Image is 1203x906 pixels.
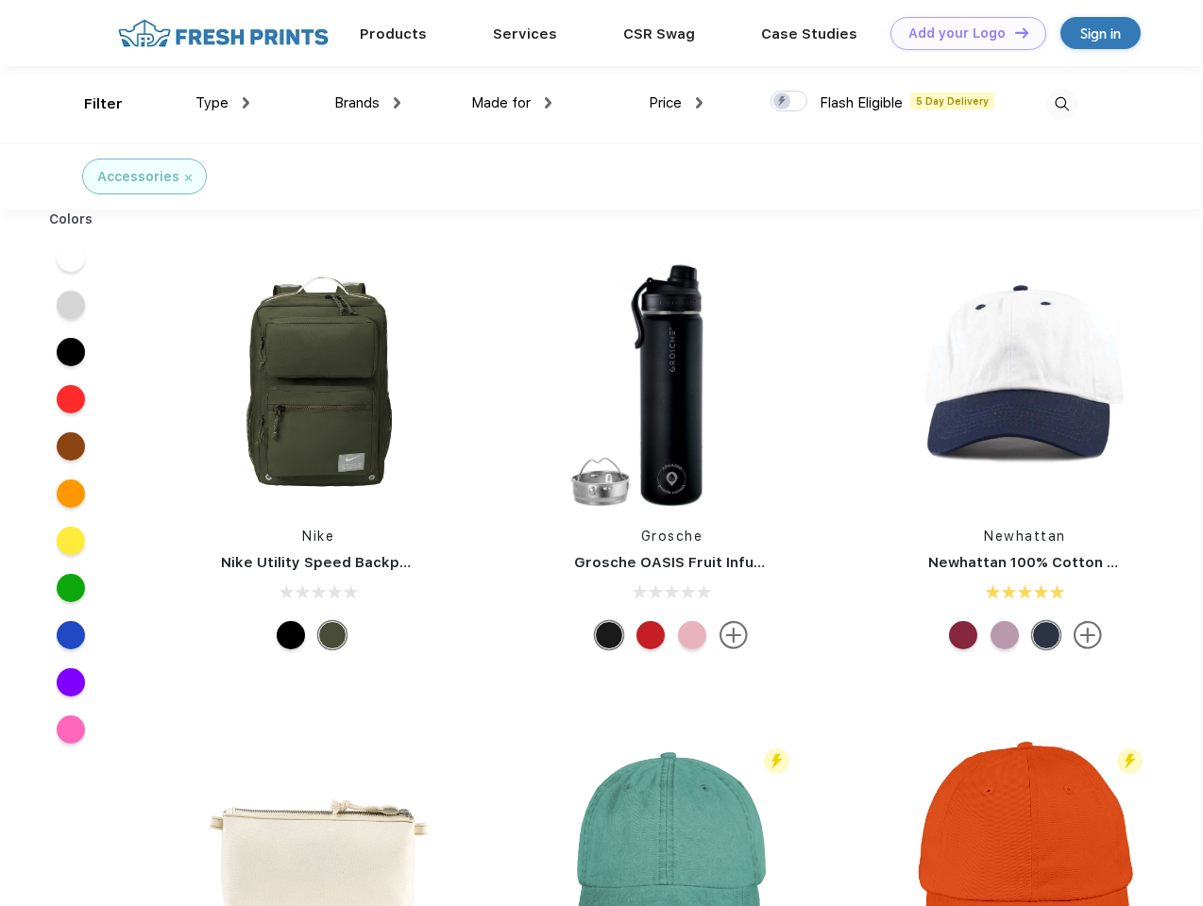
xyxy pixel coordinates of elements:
div: White Light Pink [991,621,1019,649]
img: flash_active_toggle.svg [1117,748,1143,774]
img: desktop_search.svg [1046,89,1077,120]
a: Grosche [641,528,703,544]
img: func=resize&h=266 [900,257,1151,508]
img: dropdown.png [243,97,249,109]
img: func=resize&h=266 [546,257,797,508]
div: Colors [35,210,108,229]
img: DT [1015,27,1028,38]
a: Nike Utility Speed Backpack [221,554,425,571]
div: Sign in [1080,23,1121,44]
img: dropdown.png [394,97,400,109]
img: more.svg [1074,621,1102,649]
div: Filter [84,93,123,115]
a: Nike [302,528,334,544]
span: Type [195,94,229,111]
div: Rose Quartz [678,621,706,649]
a: Sign in [1060,17,1141,49]
a: Products [360,25,427,42]
span: 5 Day Delivery [910,92,994,109]
span: Flash Eligible [820,94,903,111]
img: dropdown.png [545,97,551,109]
div: Flame Red [636,621,665,649]
span: Made for [471,94,531,111]
img: filter_cancel.svg [185,175,192,181]
div: White Burgundy [949,621,977,649]
img: dropdown.png [696,97,703,109]
img: fo%20logo%202.webp [112,17,334,50]
img: more.svg [720,621,748,649]
div: Accessories [97,167,179,187]
div: White Navy [1032,621,1060,649]
img: flash_active_toggle.svg [764,748,789,774]
img: func=resize&h=266 [193,257,444,508]
span: Price [649,94,682,111]
div: Add your Logo [908,25,1006,42]
div: Midnight Black [595,621,623,649]
a: Newhattan [984,528,1066,544]
div: Black [277,621,305,649]
a: Grosche OASIS Fruit Infusion Water Flask [574,554,873,571]
div: Cargo Khaki [318,621,347,649]
span: Brands [334,94,380,111]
